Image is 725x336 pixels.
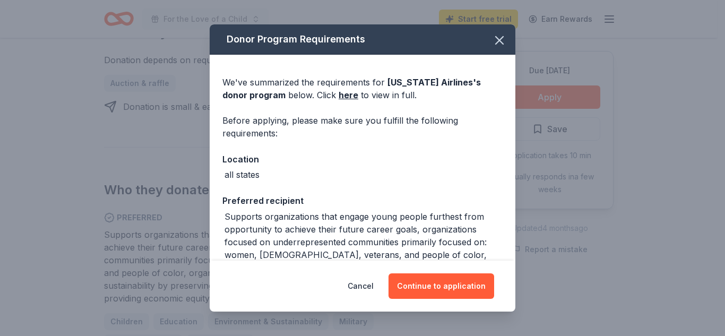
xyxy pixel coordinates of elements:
[339,89,358,101] a: here
[222,76,503,101] div: We've summarized the requirements for below. Click to view in full.
[225,210,503,299] div: Supports organizations that engage young people furthest from opportunity to achieve their future...
[222,152,503,166] div: Location
[389,273,494,299] button: Continue to application
[225,168,260,181] div: all states
[222,194,503,208] div: Preferred recipient
[210,24,515,55] div: Donor Program Requirements
[222,114,503,140] div: Before applying, please make sure you fulfill the following requirements:
[348,273,374,299] button: Cancel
